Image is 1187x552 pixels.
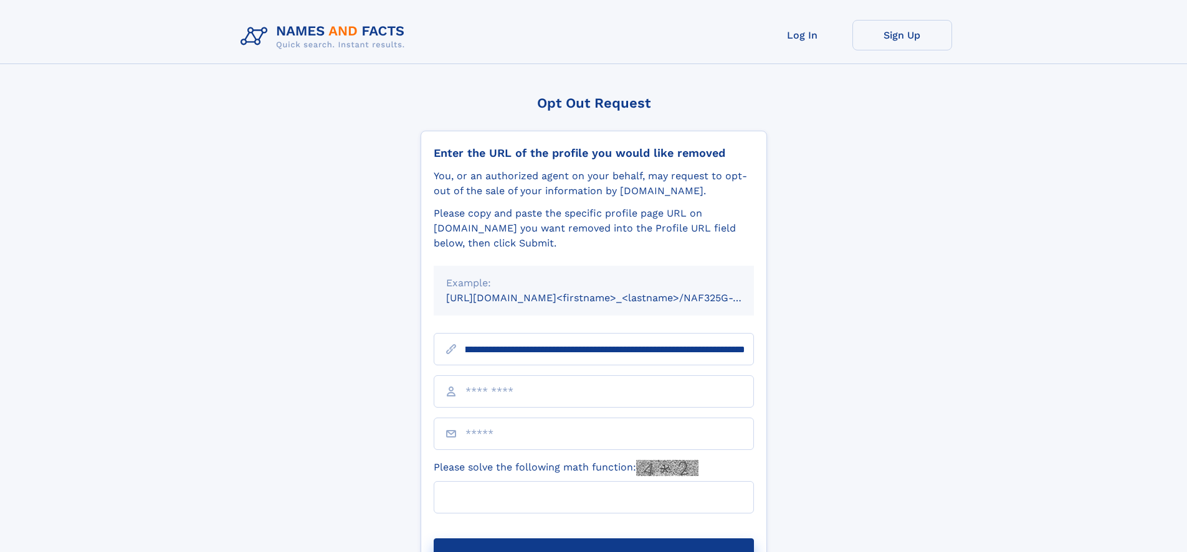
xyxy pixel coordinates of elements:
[434,460,698,476] label: Please solve the following math function:
[434,206,754,251] div: Please copy and paste the specific profile page URL on [DOMAIN_NAME] you want removed into the Pr...
[446,292,778,304] small: [URL][DOMAIN_NAME]<firstname>_<lastname>/NAF325G-xxxxxxxx
[434,169,754,199] div: You, or an authorized agent on your behalf, may request to opt-out of the sale of your informatio...
[434,146,754,160] div: Enter the URL of the profile you would like removed
[753,20,852,50] a: Log In
[446,276,741,291] div: Example:
[236,20,415,54] img: Logo Names and Facts
[421,95,767,111] div: Opt Out Request
[852,20,952,50] a: Sign Up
